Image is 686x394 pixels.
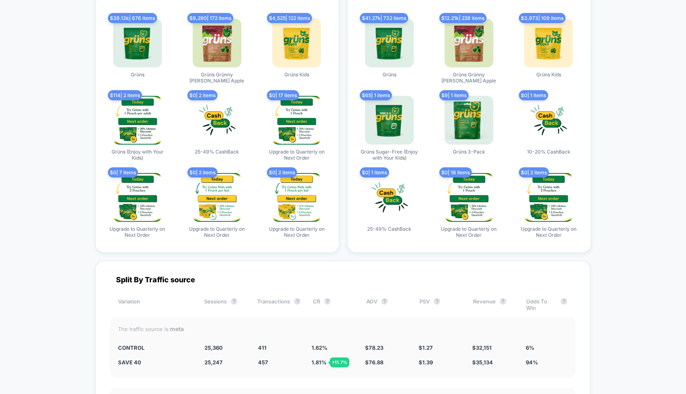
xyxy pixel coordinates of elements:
div: AOV [366,298,407,311]
div: + 11.7 % [330,357,349,367]
span: Upgrade to Quarterly on Next Order [439,226,499,238]
span: $ 65 | 1 items [360,90,392,100]
div: Save 40 [118,359,193,366]
span: Upgrade to Quarterly on Next Order [187,226,247,238]
img: produt [272,173,321,222]
span: 10-20% CashBack [527,149,570,155]
img: produt [193,96,241,145]
span: $ 114 | 2 items [108,90,142,100]
div: Sessions [204,298,245,311]
span: $ 0 | 1 items [519,90,548,100]
span: $ 76.88 [365,359,383,366]
span: Grüns [383,71,396,78]
span: Grüns (Enjoy with Your Kids) [107,149,168,161]
span: $ 4,525 | 122 items [267,13,312,23]
img: produt [524,19,573,67]
img: produt [524,96,573,145]
div: Odds To Win [526,298,567,311]
img: produt [272,96,321,145]
span: $ 38.13k | 676 items [108,13,157,23]
span: 25,247 [204,359,223,366]
img: produt [193,173,241,222]
div: CONTROL [118,344,193,351]
span: $ 35,134 [472,359,493,366]
button: ? [500,298,506,305]
span: $ 78.23 [365,344,383,351]
span: $ 41.27k | 732 items [360,13,408,23]
div: Transactions [257,298,301,311]
img: produt [113,96,162,145]
div: Split By Traffic source [110,275,576,284]
span: 25,360 [204,344,223,351]
span: Grüns Kids [284,71,309,78]
span: Grüns Sugar-Free (Enjoy with Your Kids) [359,149,420,161]
span: 411 [258,344,267,351]
button: ? [231,298,237,305]
img: produt [445,19,493,67]
span: Grüns [131,71,144,78]
span: $ 32,151 [472,344,492,351]
span: Grüns 3-Pack [453,149,485,155]
div: 6% [526,344,567,351]
img: produt [365,19,414,67]
span: 1.62 % [312,344,327,351]
img: produt [445,96,493,145]
span: $ 1.39 [419,359,433,366]
span: $ 0 | 1 items [360,167,389,178]
img: produt [365,173,414,222]
span: Upgrade to Quarterly on Next Order [107,226,168,238]
span: $ 0 | 2 items [267,167,297,178]
div: 94% [526,359,567,366]
span: $ 0 | 2 items [519,167,549,178]
span: $ 0 | 2 items [187,167,217,178]
div: Revenue [473,298,514,311]
div: CR [313,298,354,311]
span: Grüns Grünny [PERSON_NAME] Apple [187,71,247,84]
span: $ 0 | 7 items [108,167,138,178]
button: ? [381,298,388,305]
img: produt [113,173,162,222]
span: $ 0 | 2 items [187,90,217,100]
span: $ 3,973 | 109 items [519,13,566,23]
span: Upgrade to Quarterly on Next Order [266,226,327,238]
button: ? [434,298,440,305]
div: PSV [419,298,460,311]
div: The traffic source is: [118,325,568,332]
button: ? [294,298,301,305]
span: 25-49% CashBack [195,149,239,155]
span: $ 0 | 17 items [267,90,299,100]
img: produt [445,173,493,222]
span: Upgrade to Quarterly on Next Order [518,226,579,238]
button: ? [324,298,331,305]
span: 1.81 % [312,359,327,366]
span: Grüns Kids [536,71,561,78]
span: $ 12.21k | 228 items [439,13,486,23]
span: Grüns Grünny [PERSON_NAME] Apple [439,71,499,84]
img: produt [365,96,414,145]
img: produt [272,19,321,67]
span: $ 9 | 1 items [439,90,469,100]
span: $ 1.27 [419,344,433,351]
span: $ 0 | 18 items [439,167,472,178]
img: produt [524,173,573,222]
strong: meta [170,325,184,332]
span: 25-49% CashBack [367,226,411,232]
img: produt [193,19,241,67]
img: produt [113,19,162,67]
span: Upgrade to Quarterly on Next Order [266,149,327,161]
button: ? [561,298,567,305]
span: 457 [258,359,268,366]
div: Variation [118,298,192,311]
span: $ 9,290 | 172 items [187,13,233,23]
